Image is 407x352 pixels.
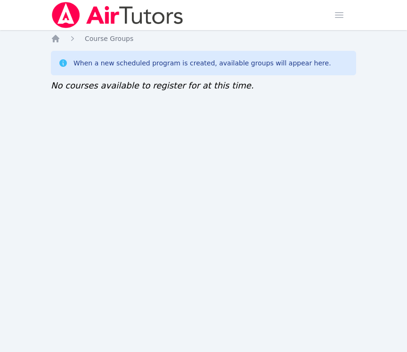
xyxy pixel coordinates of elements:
[51,34,356,43] nav: Breadcrumb
[85,34,133,43] a: Course Groups
[73,58,331,68] div: When a new scheduled program is created, available groups will appear here.
[51,2,184,28] img: Air Tutors
[51,80,254,90] span: No courses available to register for at this time.
[85,35,133,42] span: Course Groups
